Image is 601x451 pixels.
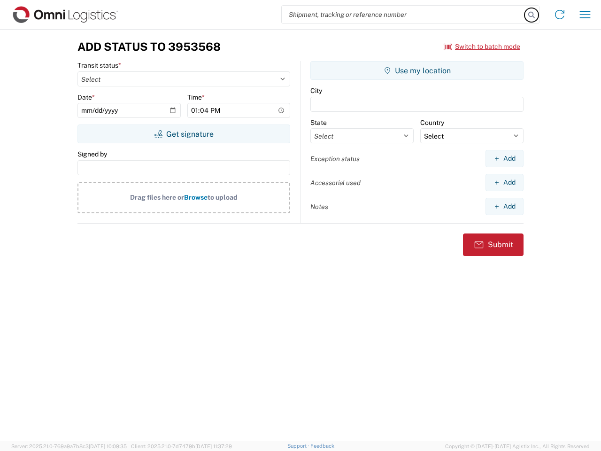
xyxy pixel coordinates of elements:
[77,150,107,158] label: Signed by
[310,155,360,163] label: Exception status
[195,443,232,449] span: [DATE] 11:37:29
[77,124,290,143] button: Get signature
[282,6,525,23] input: Shipment, tracking or reference number
[445,442,590,451] span: Copyright © [DATE]-[DATE] Agistix Inc., All Rights Reserved
[130,194,184,201] span: Drag files here or
[463,233,524,256] button: Submit
[89,443,127,449] span: [DATE] 10:09:35
[310,86,322,95] label: City
[11,443,127,449] span: Server: 2025.21.0-769a9a7b8c3
[485,150,524,167] button: Add
[187,93,205,101] label: Time
[310,202,328,211] label: Notes
[485,174,524,191] button: Add
[131,443,232,449] span: Client: 2025.21.0-7d7479b
[310,443,334,449] a: Feedback
[184,194,208,201] span: Browse
[77,61,121,70] label: Transit status
[208,194,238,201] span: to upload
[287,443,311,449] a: Support
[444,39,520,54] button: Switch to batch mode
[420,118,444,127] label: Country
[485,198,524,215] button: Add
[310,61,524,80] button: Use my location
[77,40,221,54] h3: Add Status to 3953568
[310,179,361,187] label: Accessorial used
[310,118,327,127] label: State
[77,93,95,101] label: Date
